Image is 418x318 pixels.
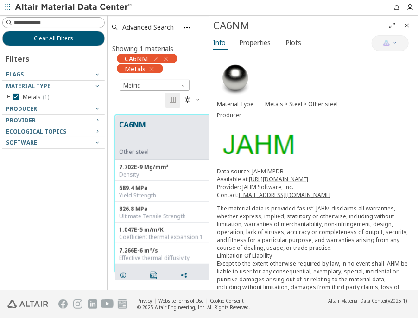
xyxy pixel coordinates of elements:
[119,171,222,178] div: Density
[217,128,298,160] img: Logo - Provider
[6,94,13,101] i: toogle group
[119,148,208,156] div: Other steel
[2,69,105,80] button: Flags
[210,298,244,304] a: Cookie Consent
[2,137,105,148] button: Software
[190,78,204,93] button: Table View
[217,101,266,108] div: Material Type
[266,101,411,108] div: Metals > Steel > Other steel
[165,93,180,108] button: Tile View
[217,204,411,315] p: The material data is provided “as is“. JAHM disclaims all warranties, whether express, implied, s...
[43,93,49,101] span: ( 1 )
[239,191,331,199] a: [EMAIL_ADDRESS][DOMAIN_NAME]
[120,80,190,91] span: Metric
[119,226,222,234] div: 1.047E-5 m/m/K
[119,164,222,171] div: 7.702E-9 Mg/mm³
[6,82,51,90] span: Material Type
[125,64,146,73] span: Metals
[7,300,48,308] img: Altair Engineering
[193,82,201,89] i: 
[2,46,34,69] div: Filters
[2,115,105,126] button: Provider
[372,35,409,51] button: AI Copilot
[239,35,271,50] span: Properties
[119,247,222,254] div: 7.266E-6 m²/s
[2,31,105,46] button: Clear All Filters
[146,266,165,285] button: PDF Download
[2,81,105,92] button: Material Type
[213,35,226,50] span: Info
[108,108,209,291] div: grid
[150,272,158,279] i: 
[6,70,24,78] span: Flags
[217,167,411,199] p: Data source: JAHM MPDB Available at: Provider: JAHM Software, Inc. Contact:
[137,298,152,304] a: Privacy
[23,94,49,101] span: Metals
[328,298,407,304] div: (v2025.1)
[383,39,390,47] img: AI Copilot
[112,44,173,53] div: Showing 1 materials
[119,234,222,241] div: Coefficient thermal expansion 1
[180,93,204,108] button: Theme
[119,205,222,213] div: 826.8 MPa
[285,35,301,50] span: Plots
[184,96,191,104] i: 
[158,298,203,304] a: Website Terms of Use
[6,105,37,113] span: Producer
[119,192,222,199] div: Yield Strength
[2,126,105,137] button: Ecological Topics
[6,116,36,124] span: Provider
[6,127,66,135] span: Ecological Topics
[119,184,222,192] div: 689.4 MPa
[177,266,196,285] button: Share
[399,18,414,33] button: Close
[217,112,266,119] div: Producer
[217,60,254,97] img: Material Type Image
[119,254,222,262] div: Effective thermal diffusivity
[115,266,135,285] button: Details
[249,175,308,183] a: [URL][DOMAIN_NAME]
[15,3,133,12] img: Altair Material Data Center
[120,80,190,91] div: Unit System
[328,298,386,304] span: Altair Material Data Center
[125,54,148,63] span: CA6NM
[385,18,399,33] button: Full Screen
[119,119,208,148] button: CA6NM
[137,304,250,311] div: © 2025 Altair Engineering, Inc. All Rights Reserved.
[213,18,385,33] div: CA6NM
[2,103,105,114] button: Producer
[34,35,73,42] span: Clear All Filters
[169,96,177,104] i: 
[119,213,222,220] div: Ultimate Tensile Strength
[6,139,37,146] span: Software
[122,24,174,31] span: Advanced Search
